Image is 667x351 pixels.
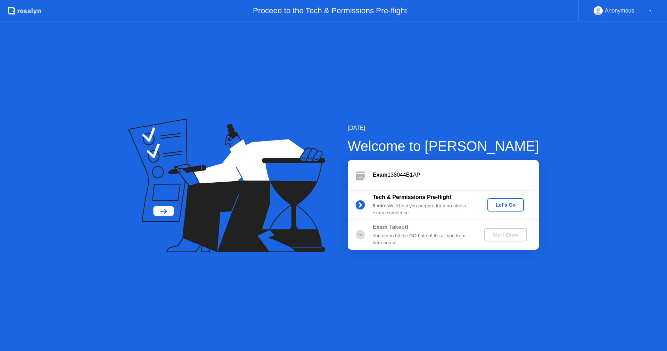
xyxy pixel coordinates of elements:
b: Tech & Permissions Pre-flight [373,194,451,200]
div: Let's Go [490,202,521,208]
div: Welcome to [PERSON_NAME] [348,136,539,157]
b: 5 min [373,203,385,208]
div: 138044B1AP [373,171,539,179]
div: : We’ll help you prepare for a no-stress exam experience [373,202,473,217]
div: Anonymous [605,6,634,15]
b: Exam [373,172,388,178]
div: ▼ [649,6,652,15]
div: Start Exam [487,232,524,238]
button: Let's Go [487,198,524,212]
b: Exam Takeoff [373,224,409,230]
div: [DATE] [348,124,539,132]
div: You get to hit the GO button! It’s all you from here on out [373,232,473,247]
button: Start Exam [484,228,527,241]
